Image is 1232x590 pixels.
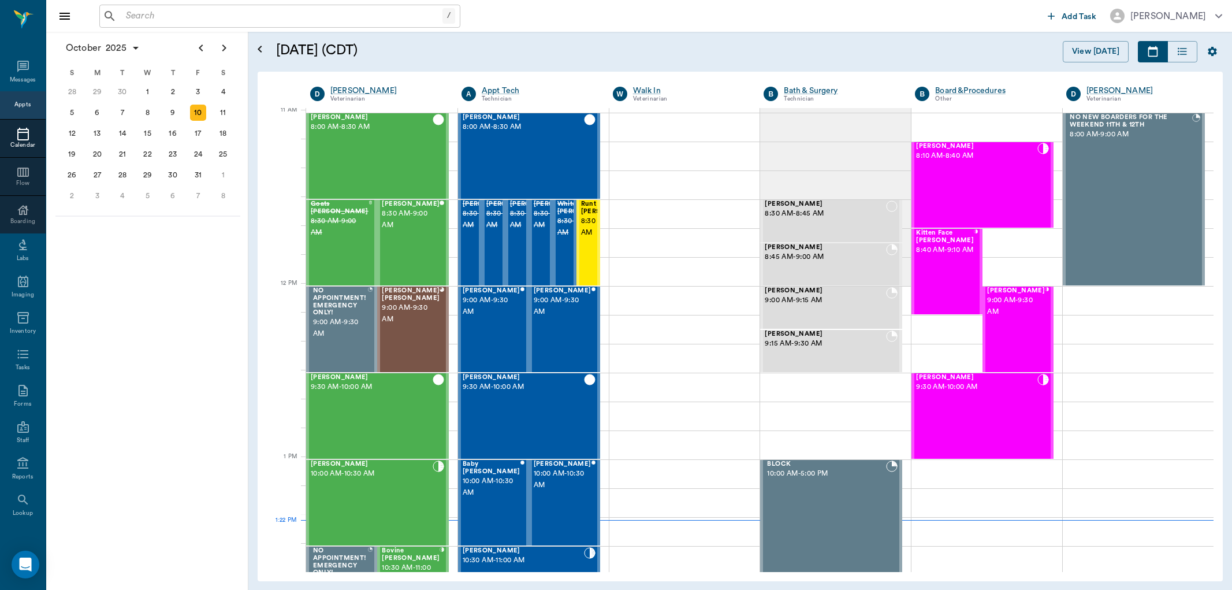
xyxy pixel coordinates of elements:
div: CHECKED_OUT, 8:30 AM - 9:00 AM [576,199,600,286]
div: Open Intercom Messenger [12,551,39,578]
span: [PERSON_NAME] [916,143,1037,150]
div: Friday, November 7, 2025 [190,188,206,204]
div: Sunday, October 12, 2025 [64,125,80,142]
span: 9:00 AM - 9:30 AM [382,302,440,325]
span: [PERSON_NAME] [534,461,591,468]
div: CHECKED_OUT, 9:00 AM - 9:30 AM [458,286,529,373]
div: Sunday, October 5, 2025 [64,105,80,121]
span: Bovine [PERSON_NAME] [382,547,440,562]
span: 8:30 AM - 9:00 AM [557,216,615,239]
div: CHECKED_IN, 9:30 AM - 10:00 AM [911,373,1054,459]
div: Sunday, September 28, 2025 [64,84,80,100]
span: 9:15 AM - 9:30 AM [765,338,886,350]
a: Bath & Surgery [784,85,898,97]
span: 9:30 AM - 10:00 AM [463,381,584,393]
span: [PERSON_NAME] [916,374,1037,381]
div: Wednesday, October 22, 2025 [140,146,156,162]
div: CHECKED_OUT, 8:30 AM - 9:00 AM [377,199,448,286]
div: CHECKED_IN, 8:10 AM - 8:40 AM [911,142,1054,228]
div: CHECKED_OUT, 9:00 AM - 9:30 AM [529,286,600,373]
button: View [DATE] [1063,41,1129,62]
span: [PERSON_NAME] [765,201,886,208]
h5: [DATE] (CDT) [276,41,579,60]
span: [PERSON_NAME] [PERSON_NAME] [382,287,440,302]
a: Appt Tech [482,85,595,97]
div: Saturday, October 11, 2025 [215,105,231,121]
div: T [110,64,135,81]
span: [PERSON_NAME] [510,201,568,208]
div: Lookup [13,509,33,518]
span: NO NEW BOARDERS FOR THE WEEKEND 11TH & 12TH [1070,114,1192,129]
div: CHECKED_OUT, 8:00 AM - 8:30 AM [458,113,600,199]
div: 12 PM [267,277,297,306]
span: [PERSON_NAME] [463,287,520,295]
div: Monday, October 27, 2025 [89,167,105,183]
div: CANCELED, 8:30 AM - 9:00 AM [529,199,553,286]
div: Monday, September 29, 2025 [89,84,105,100]
div: Staff [17,436,29,445]
div: Thursday, October 23, 2025 [165,146,181,162]
div: D [310,87,325,101]
div: Tuesday, October 28, 2025 [114,167,131,183]
div: BOOKED, 8:45 AM - 9:00 AM [760,243,902,286]
div: W [613,87,627,101]
div: CHECKED_OUT, 8:00 AM - 8:30 AM [306,113,449,199]
span: [PERSON_NAME] [463,201,520,208]
div: Tuesday, October 21, 2025 [114,146,131,162]
div: Saturday, October 18, 2025 [215,125,231,142]
div: CANCELED, 8:30 AM - 9:00 AM [482,199,505,286]
div: Friday, October 17, 2025 [190,125,206,142]
button: [PERSON_NAME] [1101,5,1231,27]
div: Thursday, October 9, 2025 [165,105,181,121]
div: NOT_CONFIRMED, 8:30 AM - 8:45 AM [760,199,902,243]
div: 11 AM [267,104,297,133]
div: Today, Friday, October 10, 2025 [190,105,206,121]
span: 8:30 AM - 9:00 AM [311,216,369,239]
a: Walk In [633,85,747,97]
div: Saturday, November 1, 2025 [215,167,231,183]
a: Board &Procedures [935,85,1049,97]
div: Monday, November 3, 2025 [89,188,105,204]
div: Imaging [12,291,34,299]
div: Tuesday, October 14, 2025 [114,125,131,142]
div: Other [935,94,1049,104]
div: Tasks [16,363,30,372]
div: Veterinarian [1086,94,1200,104]
span: [PERSON_NAME] [987,287,1045,295]
span: 8:30 AM - 9:00 AM [382,208,440,231]
div: Thursday, November 6, 2025 [165,188,181,204]
div: Technician [482,94,595,104]
span: 8:45 AM - 9:00 AM [765,251,886,263]
div: M [85,64,110,81]
div: Veterinarian [633,94,747,104]
div: CHECKED_IN, 10:00 AM - 10:30 AM [306,459,449,546]
span: 9:00 AM - 9:30 AM [463,295,520,318]
span: 10:30 AM - 11:00 AM [382,562,440,585]
div: D [1066,87,1081,101]
div: Friday, October 24, 2025 [190,146,206,162]
span: Kitten Face [PERSON_NAME] [916,229,974,244]
div: Wednesday, October 29, 2025 [140,167,156,183]
div: T [160,64,185,81]
span: 9:00 AM - 9:30 AM [313,317,368,340]
div: [PERSON_NAME] [1130,9,1206,23]
div: Tuesday, September 30, 2025 [114,84,131,100]
input: Search [121,8,442,24]
span: 9:00 AM - 9:15 AM [765,295,886,306]
span: BLOCK [767,461,886,468]
span: October [64,40,103,56]
div: [PERSON_NAME] [330,85,444,97]
div: Sunday, October 19, 2025 [64,146,80,162]
div: / [442,8,455,24]
span: [PERSON_NAME] [382,201,440,208]
span: 10:00 AM - 10:30 AM [534,468,591,491]
div: Monday, October 6, 2025 [89,105,105,121]
span: [PERSON_NAME] [311,374,433,381]
span: [PERSON_NAME] [534,287,591,295]
div: CANCELED, 8:30 AM - 9:00 AM [505,199,529,286]
div: Wednesday, November 5, 2025 [140,188,156,204]
span: 9:30 AM - 10:00 AM [311,381,433,393]
div: [PERSON_NAME] [1086,85,1200,97]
